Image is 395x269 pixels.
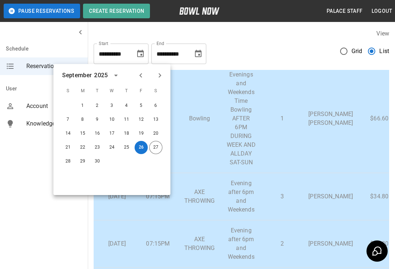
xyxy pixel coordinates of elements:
p: AXE THROWING [184,188,215,205]
p: [PERSON_NAME] [308,192,353,201]
img: logo [179,7,219,15]
span: Reservations [26,62,82,71]
div: September [62,71,92,80]
span: F [135,84,148,98]
p: Bowling [184,114,215,123]
button: Sep 6, 2025 [149,99,162,112]
button: Sep 15, 2025 [76,127,89,140]
button: Next month [154,69,166,82]
button: Sep 9, 2025 [91,113,104,126]
p: Evening after 6pm and Weekends [226,179,256,214]
span: T [91,84,104,98]
span: Knowledge Base [26,119,82,128]
button: Sep 2, 2025 [91,99,104,112]
button: Sep 26, 2025 [135,141,148,154]
button: Sep 27, 2025 [149,141,162,154]
p: 07:15PM [143,192,173,201]
p: 1 [267,114,297,123]
button: Palace Staff [324,4,366,18]
p: [PERSON_NAME] [PERSON_NAME] [308,110,353,127]
button: Sep 29, 2025 [76,155,89,168]
button: Sep 22, 2025 [76,141,89,154]
button: Sep 19, 2025 [135,127,148,140]
button: Sep 12, 2025 [135,113,148,126]
p: 3 [267,192,297,201]
button: Logout [369,4,395,18]
span: M [76,84,89,98]
button: Sep 10, 2025 [105,113,118,126]
p: [PERSON_NAME] [308,239,353,248]
button: Choose date, selected date is Sep 26, 2025 [133,46,148,61]
p: Evening after 6pm and Weekends [226,226,256,261]
button: Sep 4, 2025 [120,99,133,112]
button: Sep 1, 2025 [76,99,89,112]
button: Sep 11, 2025 [120,113,133,126]
button: Sep 23, 2025 [91,141,104,154]
button: Sep 14, 2025 [61,127,75,140]
button: Sep 24, 2025 [105,141,118,154]
span: S [149,84,162,98]
button: Sep 16, 2025 [91,127,104,140]
button: Sep 5, 2025 [135,99,148,112]
button: calendar view is open, switch to year view [110,69,122,82]
span: S [61,84,75,98]
p: Evenings and Weekends Time Bowling AFTER 6PM DURING WEEK AND ALLDAY SAT-SUN [226,70,256,167]
button: Sep 8, 2025 [76,113,89,126]
button: Sep 18, 2025 [120,127,133,140]
span: Account [26,102,82,111]
span: T [120,84,133,98]
p: [DATE] [102,239,132,248]
span: List [379,47,389,56]
span: W [105,84,118,98]
button: Sep 7, 2025 [61,113,75,126]
button: Sep 28, 2025 [61,155,75,168]
button: Create Reservation [83,4,150,18]
p: $66.60 [365,114,394,123]
button: Previous month [135,69,147,82]
span: Grid [351,47,362,56]
button: Sep 13, 2025 [149,113,162,126]
button: Sep 21, 2025 [61,141,75,154]
p: AXE THROWING [184,235,215,253]
button: Sep 25, 2025 [120,141,133,154]
p: $34.80 [365,192,394,201]
button: Sep 30, 2025 [91,155,104,168]
p: 07:15PM [143,239,173,248]
p: [DATE] [102,192,132,201]
button: Pause Reservations [4,4,80,18]
div: 2025 [94,71,108,80]
p: 2 [267,239,297,248]
button: Choose date, selected date is Oct 26, 2025 [191,46,206,61]
label: View [376,30,389,37]
button: Sep 17, 2025 [105,127,118,140]
button: Sep 20, 2025 [149,127,162,140]
button: Sep 3, 2025 [105,99,118,112]
p: $34.80 [365,239,394,248]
